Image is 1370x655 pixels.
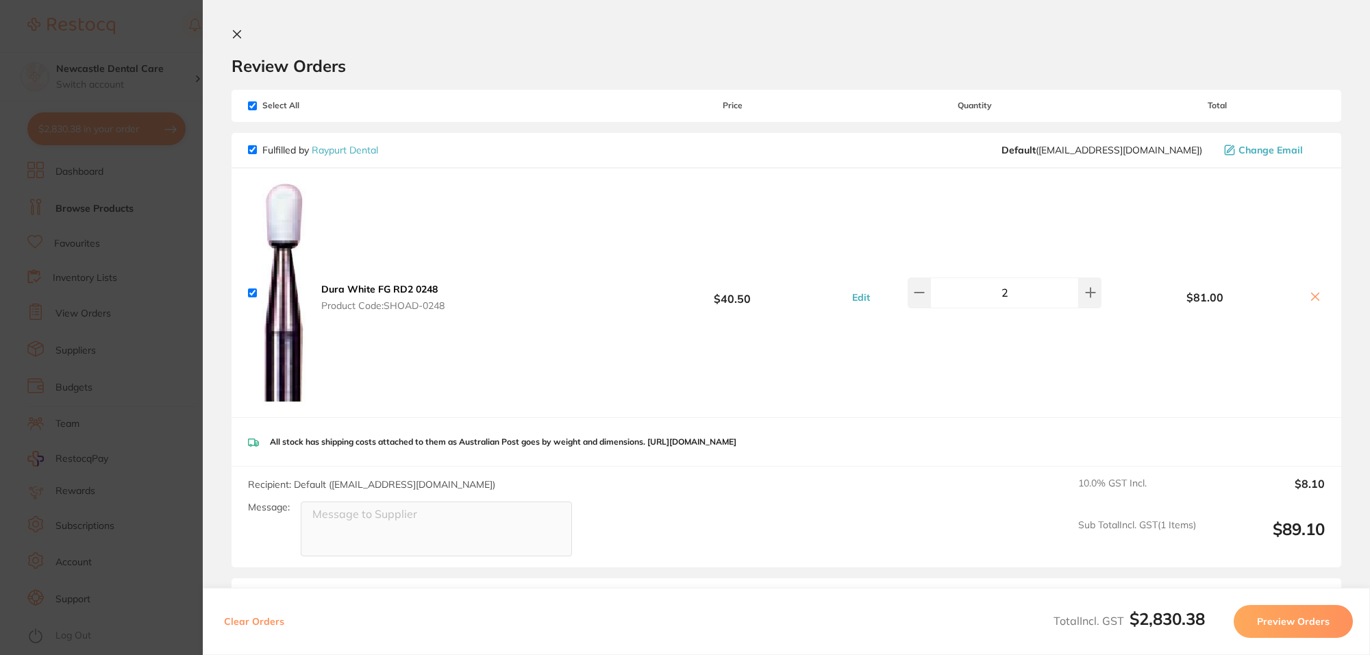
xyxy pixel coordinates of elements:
span: Change Email [1238,145,1303,156]
span: Total [1110,101,1325,110]
p: All stock has shipping costs attached to them as Australian Post goes by weight and dimensions. [... [270,437,736,447]
a: Raypurt Dental [312,144,378,156]
span: Price [625,101,840,110]
label: Message: [248,502,290,513]
span: Select All [248,101,385,110]
span: Sub Total Incl. GST ( 1 Items) [1078,519,1196,557]
button: Change Email [1220,144,1325,156]
button: Clear Orders [220,605,288,638]
button: Dura White FG RD2 0248 Product Code:SHOAD-0248 [317,283,449,312]
span: orders@raypurtdental.com.au [1001,145,1202,156]
b: $81.00 [1110,291,1300,304]
b: Dura White FG RD2 0248 [321,283,438,295]
span: Recipient: Default ( [EMAIL_ADDRESS][DOMAIN_NAME] ) [248,478,495,491]
span: Total Incl. GST [1054,614,1205,628]
span: Quantity [840,101,1110,110]
img: cXl1c21hMQ [262,180,306,406]
b: Default [1001,144,1036,156]
button: Edit [848,291,874,304]
span: 10.0 % GST Incl. [1078,478,1196,508]
h2: Review Orders [232,55,1341,76]
span: Product Code: SHOAD-0248 [321,300,445,311]
button: Preview Orders [1234,605,1353,638]
p: Fulfilled by [262,145,378,156]
output: $89.10 [1207,519,1325,557]
output: $8.10 [1207,478,1325,508]
b: $2,830.38 [1130,608,1205,629]
b: $40.50 [625,280,840,306]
